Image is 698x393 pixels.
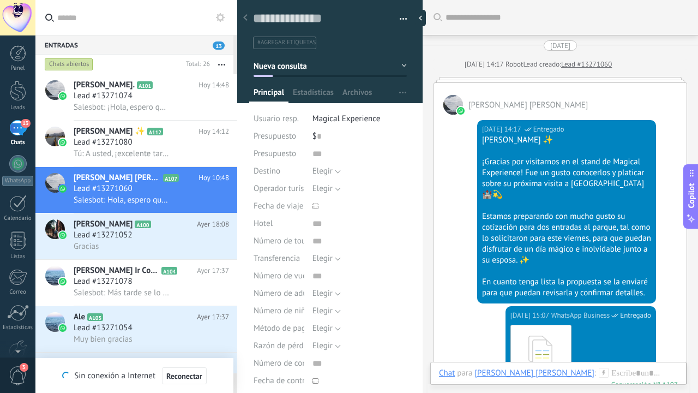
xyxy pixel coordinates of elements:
span: Robot [506,59,523,69]
span: Salesbot: Hola, espero que estés muy bien. Quería dar seguimiento a la propuesta de cotización qu... [74,195,169,205]
button: Elegir [312,302,341,320]
span: Número de niños [254,307,314,315]
div: Correo [2,289,34,296]
a: Lead #13271060 [561,59,612,70]
span: : [594,368,596,379]
div: [DATE] 14:17 [465,59,506,70]
button: Reconectar [162,367,207,385]
div: [DATE] 15:07 [510,310,551,321]
div: Presupuesto [254,145,304,162]
div: Número de contrato [254,354,304,372]
div: [DATE] 14:17 [482,124,523,135]
span: Hoy 14:12 [198,126,229,137]
div: Estadísticas [2,324,34,331]
span: [PERSON_NAME] Ir Con [PERSON_NAME] [74,265,159,276]
div: Leads [2,104,34,111]
div: Operador turístico [254,180,304,198]
div: Presupuesto [254,128,304,145]
div: Fecha de viaje [254,197,304,215]
span: Magical Experience [312,114,380,124]
span: Hoy 14:48 [198,80,229,91]
span: A112 [147,128,163,135]
span: Fecha de contrato [254,377,316,385]
span: Número de adultos [254,289,320,297]
a: Cotización [PERSON_NAME].pdf [510,325,571,386]
span: Principal [254,87,284,103]
div: Calendario [2,215,34,222]
span: Ayer 18:08 [197,219,229,230]
a: avataricon[PERSON_NAME] [PERSON_NAME]A107Hoy 10:48Lead #13271060Salesbot: Hola, espero que estés ... [35,167,237,213]
span: Copilot [686,183,697,209]
button: Elegir [312,180,341,198]
div: WhatsApp [2,176,33,186]
div: Número de niños [254,302,304,320]
img: icon [59,185,67,193]
span: Muy bien gracias [74,334,133,344]
span: Hotel [254,219,273,228]
a: avatariconAleA105Ayer 17:37Lead #13271054Muy bien gracias [35,306,237,352]
div: Número de vuelo [254,267,304,284]
a: avataricon[PERSON_NAME] Ir Con [PERSON_NAME]A104Ayer 17:37Lead #13271078Salesbot: Más tarde se lo... [35,260,237,306]
span: 3 [20,363,28,372]
div: Fecha de contrato [254,372,304,389]
img: icon [59,92,67,100]
span: [PERSON_NAME] [74,219,133,230]
span: Número de contrato [254,359,323,367]
span: Tú: A usted, ¡excelente tarde! [74,148,169,159]
div: Usuario resp. [254,110,304,128]
button: Elegir [312,163,341,180]
span: [PERSON_NAME] ✨ [74,126,145,137]
span: [PERSON_NAME]. [74,80,135,91]
span: Hoy 10:48 [198,172,229,183]
img: icon [59,231,67,239]
div: Hotel [254,215,304,232]
div: Lead creado: [523,59,561,70]
span: A107 [163,174,179,182]
span: 13 [213,41,225,50]
span: Número de vuelo [254,272,314,280]
div: Total: 26 [182,59,210,70]
span: Reconectar [166,372,202,380]
span: WhatsApp Business [551,310,610,321]
span: Gracias [74,241,99,252]
img: waba.svg [457,107,465,115]
span: Henry Figueroa Samara Gerson [443,95,463,115]
span: Entregado [533,124,564,135]
button: Elegir [312,285,341,302]
div: Número de tour [254,232,304,249]
span: A100 [135,221,151,228]
a: avataricon[PERSON_NAME].A101Hoy 14:48Lead #13271074Salesbot: ¡Hola, espero que estes bien! Quería... [35,74,237,120]
span: #agregar etiquetas [257,39,316,46]
span: [PERSON_NAME] [PERSON_NAME] [74,172,161,183]
span: A105 [87,313,103,321]
div: [DATE] [550,40,570,51]
button: Más [210,55,233,74]
div: Número de adultos [254,285,304,302]
span: para [457,368,472,379]
div: Chats [2,139,34,146]
span: Elegir [312,306,333,316]
span: Usuario resp. [254,114,299,124]
span: Elegir [312,253,333,264]
span: Fecha de viaje [254,202,303,210]
span: Elegir [312,341,333,351]
span: Ayer 17:37 [197,312,229,323]
div: $ [312,128,407,145]
div: Transferencia [254,250,304,267]
a: avataricon[PERSON_NAME]A100Ayer 18:08Lead #13271052Gracias [35,213,237,259]
span: Razón de pérdida [254,342,314,350]
div: En cuanto tenga lista la propuesta se la enviaré para que puedan revisarla y confirmar detalles. [482,277,651,299]
div: Estamos preparando con mucho gusto su cotización para dos entradas al parque, tal como lo solicit... [482,211,651,266]
div: Sin conexión a Internet [62,367,206,385]
div: [PERSON_NAME] ✨ [482,135,651,146]
span: Lead #13271078 [74,276,133,287]
button: Elegir [312,250,341,267]
img: icon [59,278,67,285]
span: Elegir [312,323,333,334]
div: Henry Figueroa Samara Gerson [474,368,594,378]
span: Ayer 17:37 [197,265,229,276]
span: Lead #13271074 [74,91,133,102]
span: Entregado [620,310,651,321]
div: ¡Gracias por visitarnos en el stand de Magical Experience! Fue un gusto conocerlos y platicar sob... [482,157,651,200]
span: Elegir [312,166,333,176]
